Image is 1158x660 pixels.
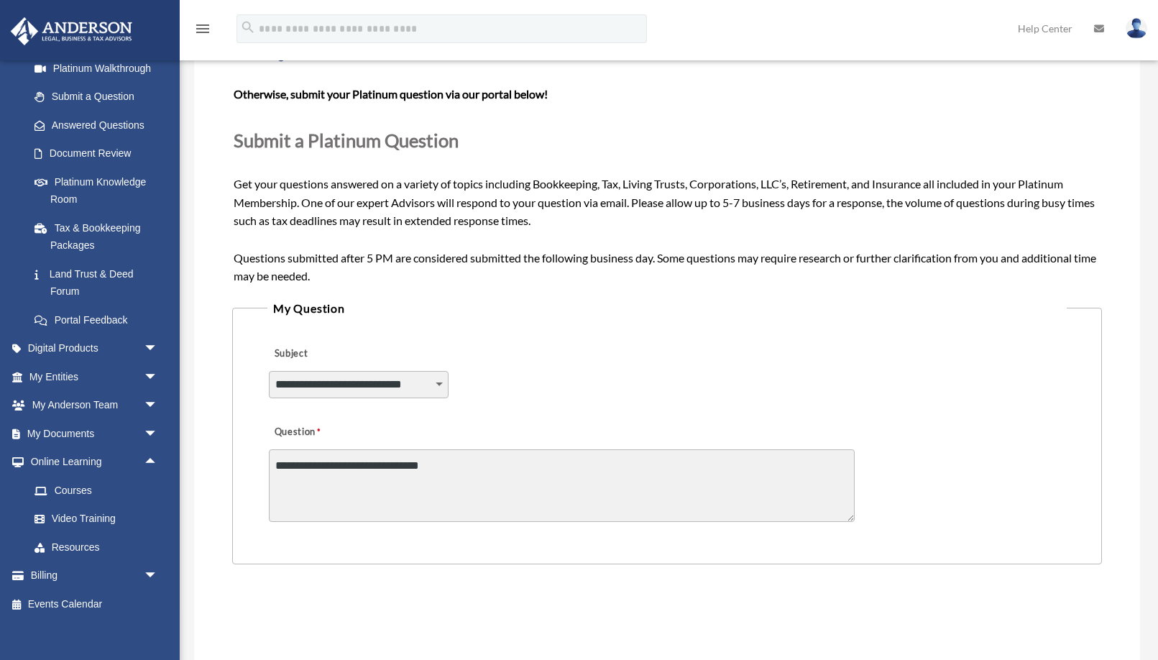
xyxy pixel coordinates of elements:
a: Events Calendar [10,590,180,618]
a: Land Trust & Deed Forum [20,260,180,306]
span: arrow_drop_down [144,391,173,421]
span: Get your questions answered on a variety of topics including Bookkeeping, Tax, Living Trusts, Cor... [234,29,1101,283]
img: User Pic [1126,18,1147,39]
span: arrow_drop_down [144,362,173,392]
a: Video Training [20,505,180,533]
a: My Anderson Teamarrow_drop_down [10,391,180,420]
img: Anderson Advisors Platinum Portal [6,17,137,45]
a: My Documentsarrow_drop_down [10,419,180,448]
span: arrow_drop_up [144,448,173,477]
span: arrow_drop_down [144,334,173,364]
a: Document Review [20,139,180,168]
a: menu [194,25,211,37]
a: Portal Feedback [20,306,180,334]
a: Resources [20,533,180,562]
a: Platinum Knowledge Room [20,168,180,214]
label: Question [269,423,380,443]
a: Billingarrow_drop_down [10,562,180,590]
a: Submit a Question [20,83,173,111]
a: Courses [20,476,180,505]
span: Submit a Platinum Question [234,129,459,151]
b: Otherwise, submit your Platinum question via our portal below! [234,87,548,101]
span: arrow_drop_down [144,419,173,449]
span: arrow_drop_down [144,562,173,591]
i: search [240,19,256,35]
legend: My Question [267,298,1067,318]
a: Platinum Walkthrough [20,54,180,83]
label: Subject [269,344,405,364]
a: Online Learningarrow_drop_up [10,448,180,477]
a: My Entitiesarrow_drop_down [10,362,180,391]
a: Answered Questions [20,111,180,139]
i: menu [194,20,211,37]
a: Tax & Bookkeeping Packages [20,214,180,260]
a: Digital Productsarrow_drop_down [10,334,180,363]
